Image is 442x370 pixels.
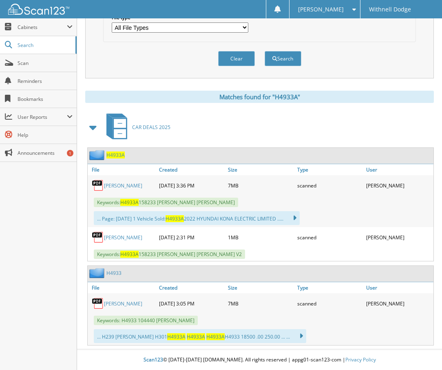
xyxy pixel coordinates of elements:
[92,231,104,243] img: PDF.png
[157,282,226,293] a: Created
[364,282,433,293] a: User
[94,198,238,207] span: Keywords: 158233 [PERSON_NAME] [PERSON_NAME]
[167,333,186,340] span: H4933A
[144,356,163,363] span: Scan123
[88,282,157,293] a: File
[104,234,142,241] a: [PERSON_NAME]
[77,350,442,370] div: © [DATE]-[DATE] [DOMAIN_NAME]. All rights reserved | appg01-scan123-com |
[369,7,411,12] span: Withnell Dodge
[18,78,73,85] span: Reminders
[92,179,104,192] img: PDF.png
[106,152,125,158] a: H4933A
[94,250,245,259] span: Keywords: 158233 [PERSON_NAME] [PERSON_NAME] V2
[206,333,225,340] span: H4933A
[85,91,434,103] div: Matches found for "H4933A"
[92,297,104,310] img: PDF.png
[120,199,139,206] span: H4933A
[67,150,73,156] div: 1
[18,96,73,103] span: Bookmarks
[364,164,433,175] a: User
[94,316,198,325] span: Keywords: H4933 104440 [PERSON_NAME]
[106,270,122,276] a: H4933
[94,329,306,343] div: ... H239 [PERSON_NAME] H301 H4933 18500 .00 250.00 ... ...
[298,7,344,12] span: [PERSON_NAME]
[295,164,365,175] a: Type
[18,60,73,67] span: Scan
[102,111,170,143] a: CAR DEALS 2025
[157,295,226,312] div: [DATE] 3:05 PM
[226,295,295,312] div: 7MB
[94,211,300,225] div: ... Page: [DATE] 1 Vehicle Sold: 2022 HYUNDAI KONA ELECTRIC LIMITED .....
[364,177,433,194] div: [PERSON_NAME]
[104,182,142,189] a: [PERSON_NAME]
[345,356,376,363] a: Privacy Policy
[18,24,67,31] span: Cabinets
[18,132,73,138] span: Help
[120,251,139,258] span: H4933A
[18,42,71,49] span: Search
[88,164,157,175] a: File
[218,51,255,66] button: Clear
[401,331,442,370] iframe: Chat Widget
[89,150,106,160] img: folder2.png
[295,282,365,293] a: Type
[89,268,106,278] img: folder2.png
[226,282,295,293] a: Size
[187,333,205,340] span: H4933A
[166,215,184,222] span: H4933A
[157,229,226,245] div: [DATE] 2:31 PM
[132,124,170,131] span: CAR DEALS 2025
[157,177,226,194] div: [DATE] 3:36 PM
[295,229,365,245] div: scanned
[18,149,73,156] span: Announcements
[226,164,295,175] a: Size
[157,164,226,175] a: Created
[226,229,295,245] div: 1MB
[18,114,67,120] span: User Reports
[265,51,301,66] button: Search
[364,295,433,312] div: [PERSON_NAME]
[104,300,142,307] a: [PERSON_NAME]
[8,4,69,15] img: scan123-logo-white.svg
[295,177,365,194] div: scanned
[364,229,433,245] div: [PERSON_NAME]
[295,295,365,312] div: scanned
[226,177,295,194] div: 7MB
